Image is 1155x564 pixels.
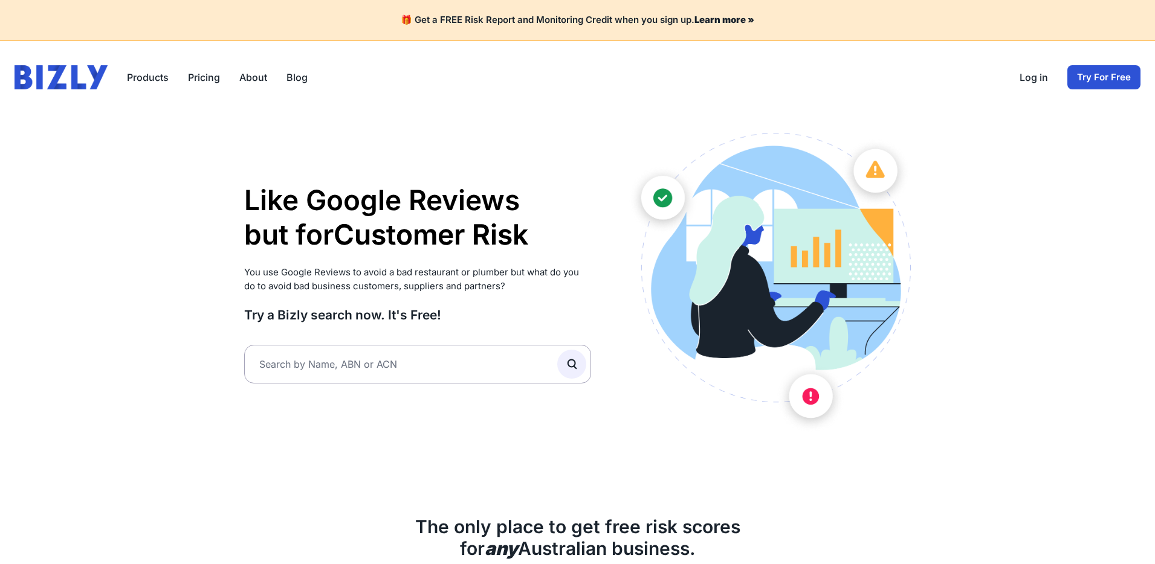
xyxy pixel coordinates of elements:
[244,345,592,383] input: Search by Name, ABN or ACN
[188,70,220,85] a: Pricing
[244,307,592,323] h3: Try a Bizly search now. It's Free!
[334,217,528,252] li: Customer Risk
[334,252,528,287] li: Supplier Risk
[244,266,592,293] p: You use Google Reviews to avoid a bad restaurant or plumber but what do you do to avoid bad busin...
[286,70,308,85] a: Blog
[244,516,911,559] h2: The only place to get free risk scores for Australian business.
[694,14,754,25] a: Learn more »
[127,70,169,85] button: Products
[244,183,592,252] h1: Like Google Reviews but for
[239,70,267,85] a: About
[1020,70,1048,85] a: Log in
[1067,65,1140,89] a: Try For Free
[485,537,518,559] b: any
[15,14,1140,26] h4: 🎁 Get a FREE Risk Report and Monitoring Credit when you sign up.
